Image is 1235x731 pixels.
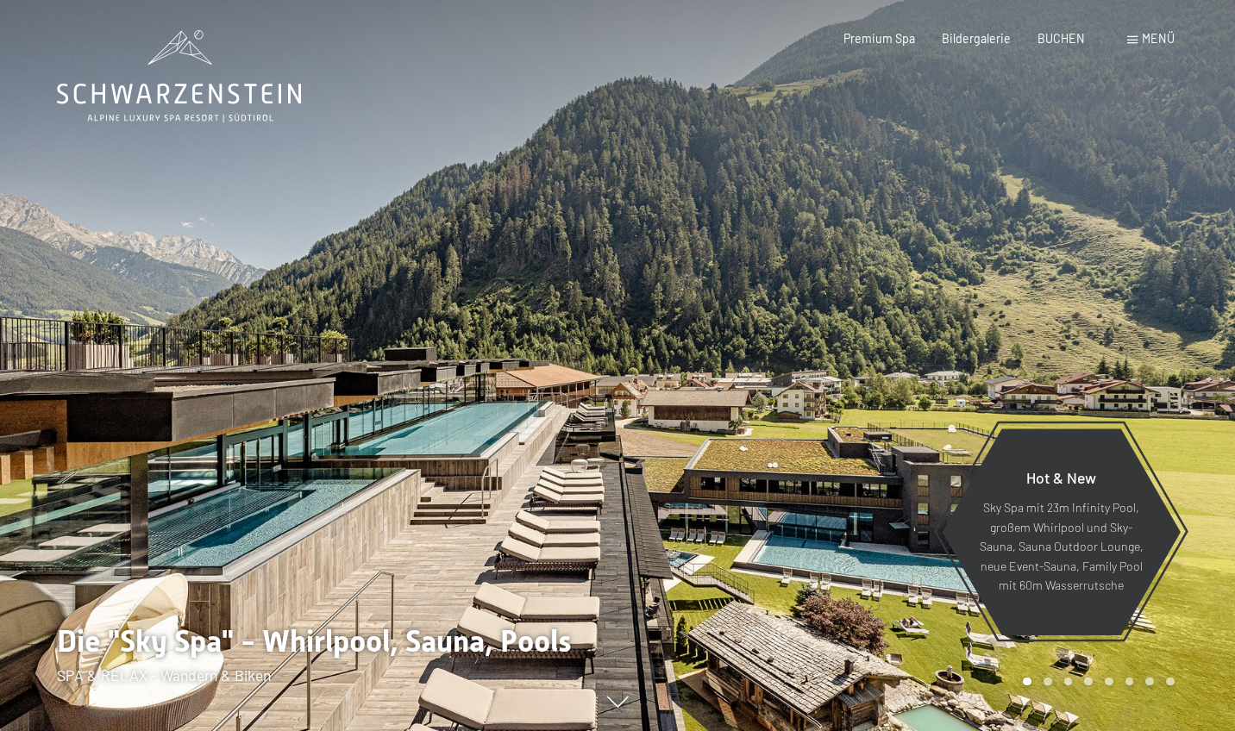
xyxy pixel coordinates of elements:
[1044,678,1052,686] div: Carousel Page 2
[843,31,915,46] a: Premium Spa
[1105,678,1113,686] div: Carousel Page 5
[979,498,1144,596] p: Sky Spa mit 23m Infinity Pool, großem Whirlpool und Sky-Sauna, Sauna Outdoor Lounge, neue Event-S...
[1026,468,1096,487] span: Hot & New
[1166,678,1175,686] div: Carousel Page 8
[1064,678,1073,686] div: Carousel Page 3
[1145,678,1154,686] div: Carousel Page 7
[1084,678,1093,686] div: Carousel Page 4
[1017,678,1174,686] div: Carousel Pagination
[1142,31,1175,46] span: Menü
[1023,678,1031,686] div: Carousel Page 1 (Current Slide)
[942,31,1011,46] a: Bildergalerie
[941,428,1182,636] a: Hot & New Sky Spa mit 23m Infinity Pool, großem Whirlpool und Sky-Sauna, Sauna Outdoor Lounge, ne...
[1038,31,1085,46] a: BUCHEN
[1125,678,1134,686] div: Carousel Page 6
